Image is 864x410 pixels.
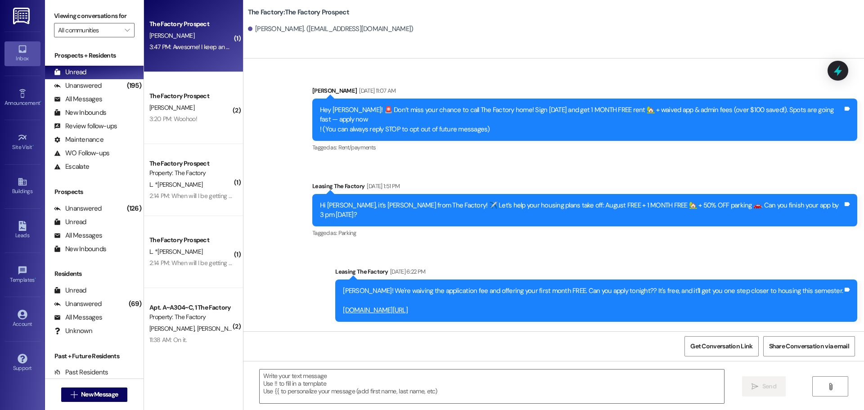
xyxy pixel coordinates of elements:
[742,376,786,396] button: Send
[149,248,202,256] span: L. *[PERSON_NAME]
[4,174,40,198] a: Buildings
[149,32,194,40] span: [PERSON_NAME]
[125,79,144,93] div: (195)
[762,382,776,391] span: Send
[54,204,102,213] div: Unanswered
[149,235,233,245] div: The Factory Prospect
[248,8,349,17] b: The Factory: The Factory Prospect
[364,181,400,191] div: [DATE] 1:51 PM
[4,218,40,243] a: Leads
[54,299,102,309] div: Unanswered
[54,313,102,322] div: All Messages
[335,267,857,279] div: Leasing The Factory
[54,68,86,77] div: Unread
[125,202,144,216] div: (126)
[45,351,144,361] div: Past + Future Residents
[149,312,233,322] div: Property: The Factory
[40,99,41,105] span: •
[312,181,857,194] div: Leasing The Factory
[338,229,356,237] span: Parking
[4,263,40,287] a: Templates •
[248,24,414,34] div: [PERSON_NAME]. ([EMAIL_ADDRESS][DOMAIN_NAME])
[149,43,309,51] div: 3:47 PM: Awesome! I keep an eye out for it. -[PERSON_NAME]
[827,383,834,390] i: 
[4,41,40,66] a: Inbox
[197,324,242,333] span: [PERSON_NAME]
[54,368,108,377] div: Past Residents
[54,122,117,131] div: Review follow-ups
[343,286,843,315] div: [PERSON_NAME]! We're waiving the application fee and offering your first month FREE. Can you appl...
[690,342,752,351] span: Get Conversation Link
[54,135,103,144] div: Maintenance
[149,192,275,200] div: 2:14 PM: When will I be getting my deposit back?
[54,108,106,117] div: New Inbounds
[13,8,31,24] img: ResiDesk Logo
[312,226,857,239] div: Tagged as:
[149,303,233,312] div: Apt. A~A304~C, 1 The Factory
[54,231,102,240] div: All Messages
[684,336,758,356] button: Get Conversation Link
[4,130,40,154] a: Site Visit •
[4,351,40,375] a: Support
[149,115,197,123] div: 3:20 PM: Woohoo!
[54,217,86,227] div: Unread
[312,141,857,154] div: Tagged as:
[149,19,233,29] div: The Factory Prospect
[125,27,130,34] i: 
[149,259,275,267] div: 2:14 PM: When will I be getting my deposit back?
[312,86,857,99] div: [PERSON_NAME]
[54,9,135,23] label: Viewing conversations for
[81,390,118,399] span: New Message
[54,286,86,295] div: Unread
[320,201,843,220] div: Hi [PERSON_NAME], it’s [PERSON_NAME] from The Factory! ✈️ Let’s help your housing plans take off:...
[149,168,233,178] div: Property: The Factory
[35,275,36,282] span: •
[357,86,396,95] div: [DATE] 11:07 AM
[45,51,144,60] div: Prospects + Residents
[54,244,106,254] div: New Inbounds
[769,342,849,351] span: Share Conversation via email
[149,91,233,101] div: The Factory Prospect
[54,162,89,171] div: Escalate
[54,81,102,90] div: Unanswered
[45,187,144,197] div: Prospects
[58,23,120,37] input: All communities
[45,269,144,279] div: Residents
[71,391,77,398] i: 
[149,159,233,168] div: The Factory Prospect
[338,144,376,151] span: Rent/payments
[763,336,855,356] button: Share Conversation via email
[149,336,187,344] div: 11:38 AM: On it.
[751,383,758,390] i: 
[149,104,194,112] span: [PERSON_NAME]
[343,306,408,315] a: [DOMAIN_NAME][URL]
[149,324,197,333] span: [PERSON_NAME]
[149,180,202,189] span: L. *[PERSON_NAME]
[54,149,109,158] div: WO Follow-ups
[54,326,92,336] div: Unknown
[54,95,102,104] div: All Messages
[61,387,128,402] button: New Message
[126,297,144,311] div: (69)
[32,143,34,149] span: •
[388,267,426,276] div: [DATE] 6:22 PM
[4,307,40,331] a: Account
[320,105,843,134] div: Hey [PERSON_NAME]! 🚨 Don’t miss your chance to call The Factory home! Sign [DATE] and get 1 MONTH...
